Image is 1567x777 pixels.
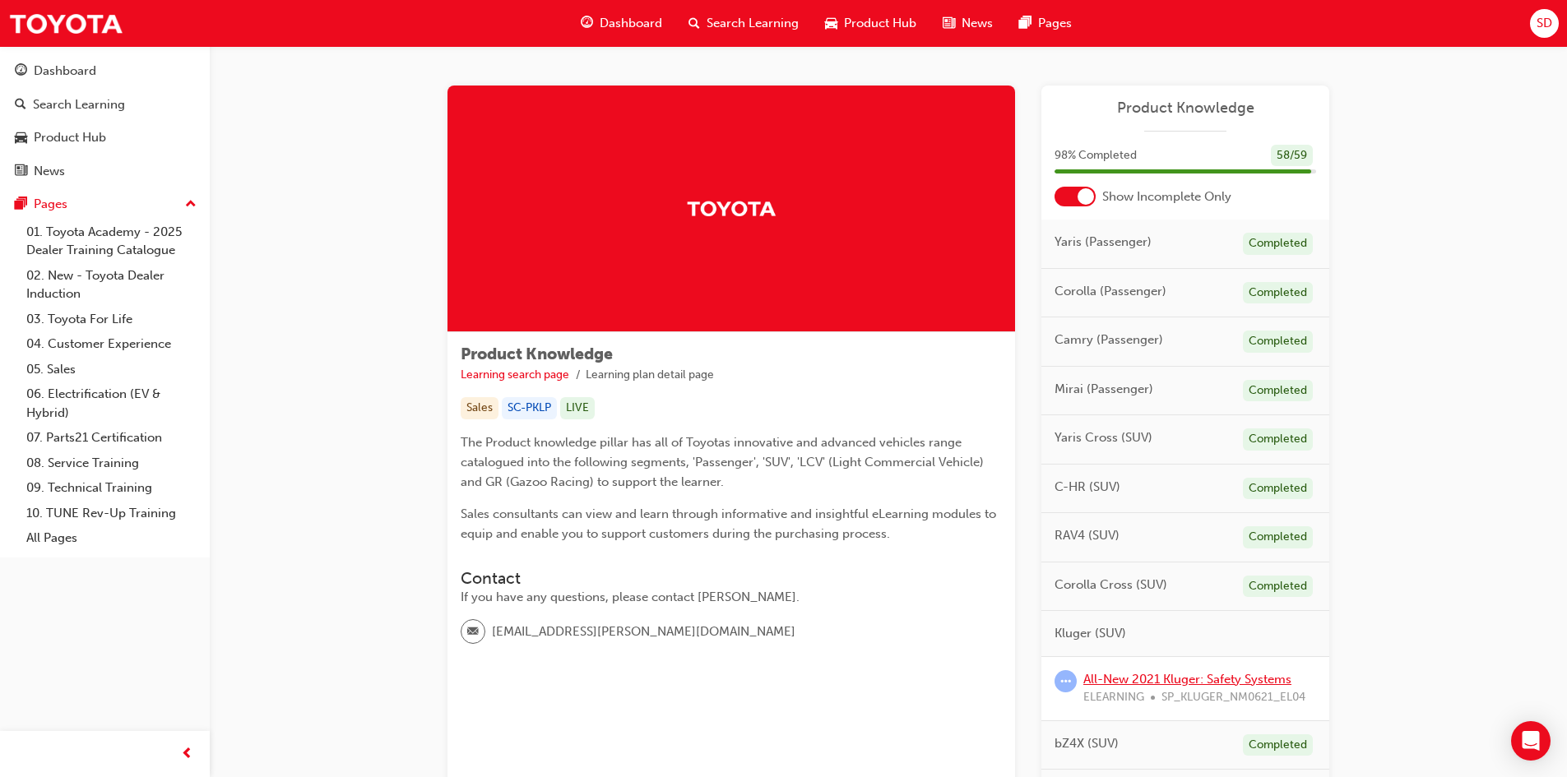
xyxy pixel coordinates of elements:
span: Product Hub [844,14,916,33]
div: Completed [1243,526,1313,548]
a: news-iconNews [930,7,1006,40]
a: Dashboard [7,56,203,86]
span: Kluger (SUV) [1055,624,1126,643]
span: News [962,14,993,33]
a: guage-iconDashboard [568,7,675,40]
button: SD [1530,9,1559,38]
a: All-New 2021 Kluger: Safety Systems [1083,672,1291,687]
div: Dashboard [34,62,96,81]
span: RAV4 (SUV) [1055,526,1120,545]
span: Camry (Passenger) [1055,331,1163,349]
span: Show Incomplete Only [1102,187,1231,206]
span: Dashboard [600,14,662,33]
span: 98 % Completed [1055,146,1137,165]
div: Completed [1243,428,1313,451]
span: up-icon [185,194,197,215]
a: All Pages [20,525,203,551]
span: learningRecordVerb_ATTEMPT-icon [1055,670,1077,692]
span: bZ4X (SUV) [1055,734,1119,753]
span: SD [1537,14,1552,33]
a: pages-iconPages [1006,7,1085,40]
span: Search Learning [707,14,799,33]
span: [EMAIL_ADDRESS][PERSON_NAME][DOMAIN_NAME] [492,622,795,641]
a: News [7,156,203,187]
a: Product Hub [7,123,203,153]
div: Completed [1243,734,1313,756]
div: Completed [1243,380,1313,402]
div: Completed [1243,576,1313,598]
span: email-icon [467,622,479,643]
span: Pages [1038,14,1072,33]
a: Search Learning [7,90,203,120]
span: search-icon [688,13,700,34]
a: Product Knowledge [1055,99,1316,118]
span: car-icon [15,131,27,146]
div: If you have any questions, please contact [PERSON_NAME]. [461,588,1002,607]
span: Sales consultants can view and learn through informative and insightful eLearning modules to equi... [461,506,999,541]
img: Trak [8,5,123,42]
span: Corolla (Passenger) [1055,282,1166,301]
a: search-iconSearch Learning [675,7,812,40]
div: Sales [461,397,498,419]
h3: Contact [461,569,1002,588]
span: The Product knowledge pillar has all of Toyotas innovative and advanced vehicles range catalogued... [461,435,987,489]
button: Pages [7,189,203,220]
span: prev-icon [181,744,193,765]
div: LIVE [560,397,595,419]
span: Yaris (Passenger) [1055,233,1152,252]
div: Completed [1243,478,1313,500]
a: 05. Sales [20,357,203,382]
span: SP_KLUGER_NM0621_EL04 [1161,688,1305,707]
div: Completed [1243,282,1313,304]
li: Learning plan detail page [586,366,714,385]
a: 02. New - Toyota Dealer Induction [20,263,203,307]
div: Product Hub [34,128,106,147]
span: Mirai (Passenger) [1055,380,1153,399]
a: 06. Electrification (EV & Hybrid) [20,382,203,425]
div: Pages [34,195,67,214]
img: Trak [686,194,777,223]
div: Search Learning [33,95,125,114]
div: Open Intercom Messenger [1511,721,1551,761]
div: SC-PKLP [502,397,557,419]
span: news-icon [15,164,27,179]
span: search-icon [15,98,26,113]
a: car-iconProduct Hub [812,7,930,40]
div: Completed [1243,233,1313,255]
span: guage-icon [15,64,27,79]
button: DashboardSearch LearningProduct HubNews [7,53,203,189]
a: 10. TUNE Rev-Up Training [20,501,203,526]
a: 08. Service Training [20,451,203,476]
span: C-HR (SUV) [1055,478,1120,497]
a: 09. Technical Training [20,475,203,501]
span: car-icon [825,13,837,34]
a: 04. Customer Experience [20,331,203,357]
a: 01. Toyota Academy - 2025 Dealer Training Catalogue [20,220,203,263]
span: news-icon [943,13,955,34]
div: Completed [1243,331,1313,353]
a: Learning search page [461,368,569,382]
span: guage-icon [581,13,593,34]
div: News [34,162,65,181]
span: pages-icon [15,197,27,212]
div: 58 / 59 [1271,145,1313,167]
span: Corolla Cross (SUV) [1055,576,1167,594]
a: 03. Toyota For Life [20,307,203,332]
span: pages-icon [1019,13,1032,34]
span: Yaris Cross (SUV) [1055,428,1152,447]
span: ELEARNING [1083,688,1144,707]
a: 07. Parts21 Certification [20,425,203,451]
span: Product Knowledge [461,345,613,363]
